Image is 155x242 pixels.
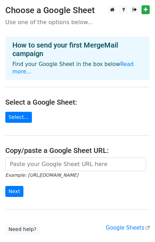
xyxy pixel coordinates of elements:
h4: Select a Google Sheet: [5,98,150,106]
h4: Copy/paste a Google Sheet URL: [5,146,150,155]
a: Read more... [12,61,134,75]
a: Need help? [5,224,40,235]
h4: How to send your first MergeMail campaign [12,41,143,58]
a: Select... [5,112,32,123]
input: Next [5,186,23,197]
a: Google Sheets [106,225,150,231]
input: Paste your Google Sheet URL here [5,158,146,171]
p: Find your Google Sheet in the box below [12,61,143,76]
small: Example: [URL][DOMAIN_NAME] [5,172,78,178]
h3: Choose a Google Sheet [5,5,150,16]
p: Use one of the options below... [5,18,150,26]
